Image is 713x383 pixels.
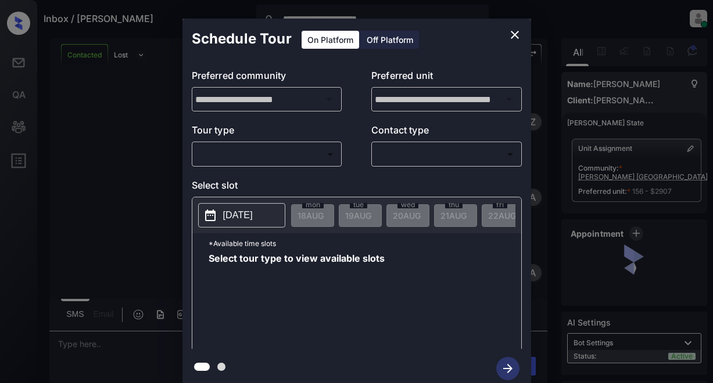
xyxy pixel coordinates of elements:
[192,68,342,87] p: Preferred community
[371,68,522,87] p: Preferred unit
[371,123,522,142] p: Contact type
[198,203,285,227] button: [DATE]
[192,178,522,197] p: Select slot
[209,233,521,254] p: *Available time slots
[223,208,253,222] p: [DATE]
[182,19,301,59] h2: Schedule Tour
[503,23,526,46] button: close
[209,254,385,346] span: Select tour type to view available slots
[192,123,342,142] p: Tour type
[302,31,359,49] div: On Platform
[361,31,419,49] div: Off Platform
